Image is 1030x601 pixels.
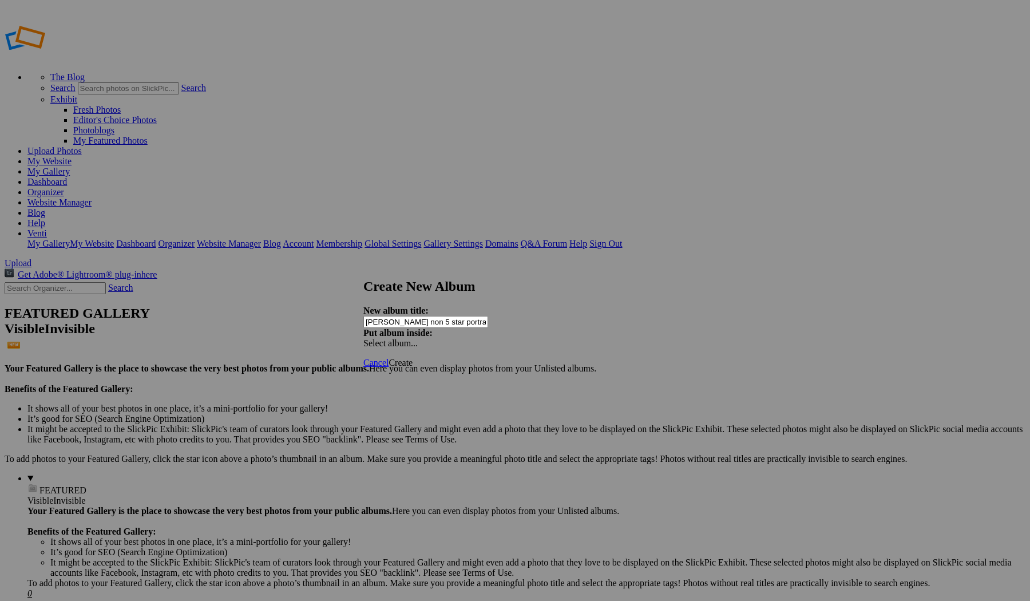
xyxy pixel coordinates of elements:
[389,358,413,367] span: Create
[363,358,389,367] a: Cancel
[363,279,667,294] h2: Create New Album
[363,328,433,338] strong: Put album inside:
[363,338,418,348] span: Select album...
[363,306,429,315] strong: New album title:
